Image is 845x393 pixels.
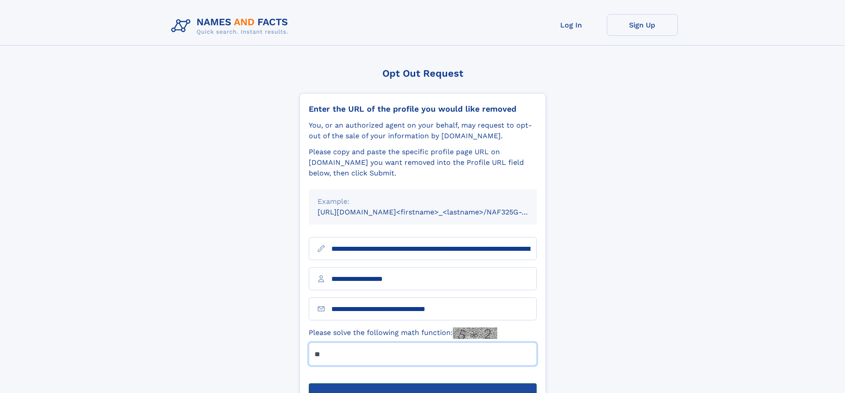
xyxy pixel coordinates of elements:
[536,14,607,36] a: Log In
[309,327,497,339] label: Please solve the following math function:
[309,147,537,179] div: Please copy and paste the specific profile page URL on [DOMAIN_NAME] you want removed into the Pr...
[607,14,678,36] a: Sign Up
[309,104,537,114] div: Enter the URL of the profile you would like removed
[309,120,537,141] div: You, or an authorized agent on your behalf, may request to opt-out of the sale of your informatio...
[168,14,295,38] img: Logo Names and Facts
[318,196,528,207] div: Example:
[318,208,554,216] small: [URL][DOMAIN_NAME]<firstname>_<lastname>/NAF325G-xxxxxxxx
[299,68,546,79] div: Opt Out Request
